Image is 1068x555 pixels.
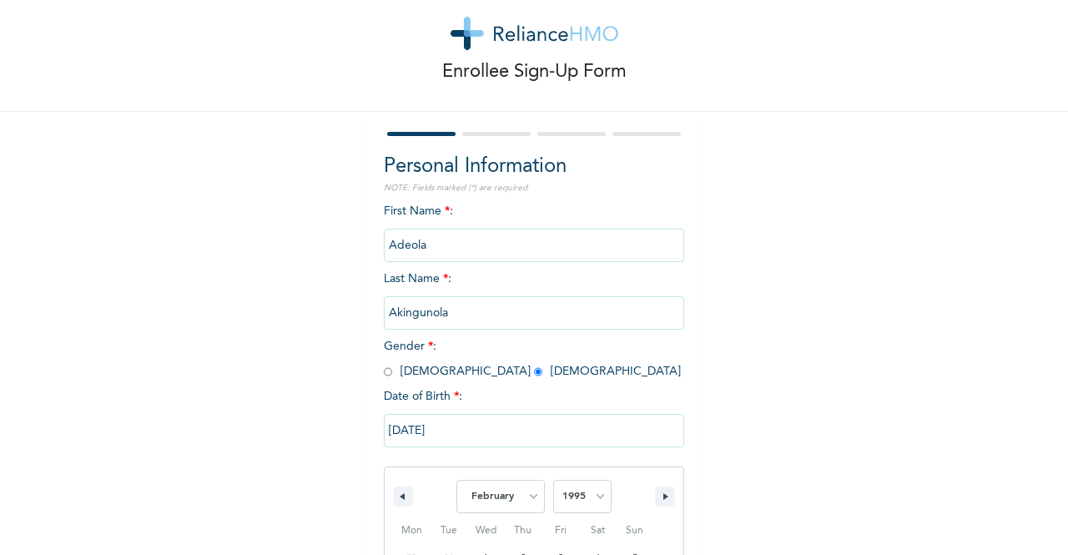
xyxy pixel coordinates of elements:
[384,273,684,319] span: Last Name :
[616,517,653,544] span: Sun
[431,517,468,544] span: Tue
[384,414,684,447] input: DD-MM-YYYY
[579,517,617,544] span: Sat
[442,58,627,86] p: Enrollee Sign-Up Form
[384,152,684,182] h2: Personal Information
[384,341,681,377] span: Gender : [DEMOGRAPHIC_DATA] [DEMOGRAPHIC_DATA]
[542,517,579,544] span: Fri
[384,388,462,406] span: Date of Birth :
[384,182,684,194] p: NOTE: Fields marked (*) are required
[384,205,684,251] span: First Name :
[467,517,505,544] span: Wed
[393,517,431,544] span: Mon
[384,296,684,330] input: Enter your last name
[505,517,542,544] span: Thu
[384,229,684,262] input: Enter your first name
[451,17,618,50] img: logo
